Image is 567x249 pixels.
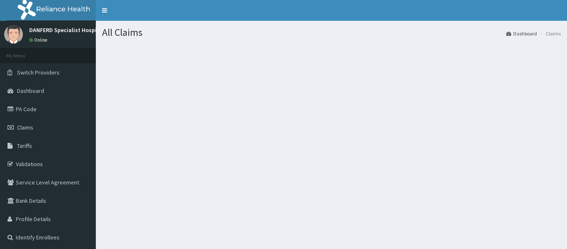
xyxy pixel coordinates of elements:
[102,27,561,38] h1: All Claims
[538,30,561,37] li: Claims
[17,69,60,76] span: Switch Providers
[17,87,44,95] span: Dashboard
[29,37,49,43] a: Online
[506,30,537,37] a: Dashboard
[17,124,33,131] span: Claims
[4,25,23,44] img: User Image
[29,27,104,33] p: DANFERD Specialist Hospital
[17,142,32,149] span: Tariffs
